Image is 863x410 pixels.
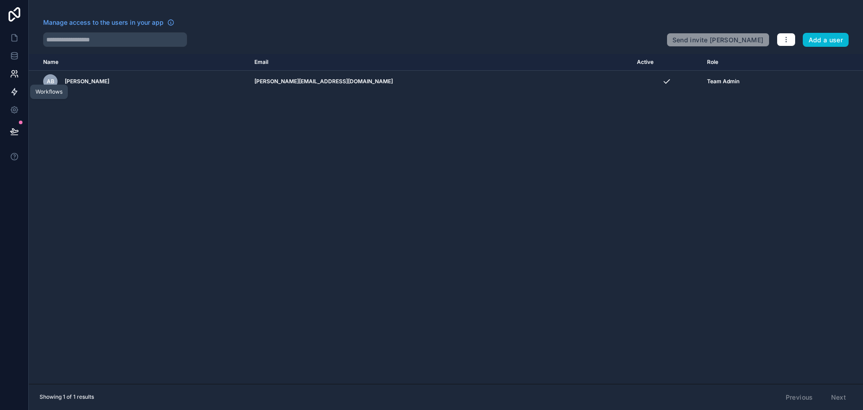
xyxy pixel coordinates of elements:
div: scrollable content [29,54,863,384]
a: Manage access to the users in your app [43,18,174,27]
button: Add a user [803,33,849,47]
span: Team Admin [707,78,739,85]
th: Email [249,54,632,71]
span: Manage access to the users in your app [43,18,164,27]
span: [PERSON_NAME] [65,78,109,85]
th: Role [702,54,812,71]
td: [PERSON_NAME][EMAIL_ADDRESS][DOMAIN_NAME] [249,71,632,93]
th: Name [29,54,249,71]
span: Showing 1 of 1 results [40,393,94,401]
div: Workflows [36,88,62,95]
span: AB [47,78,54,85]
th: Active [632,54,702,71]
